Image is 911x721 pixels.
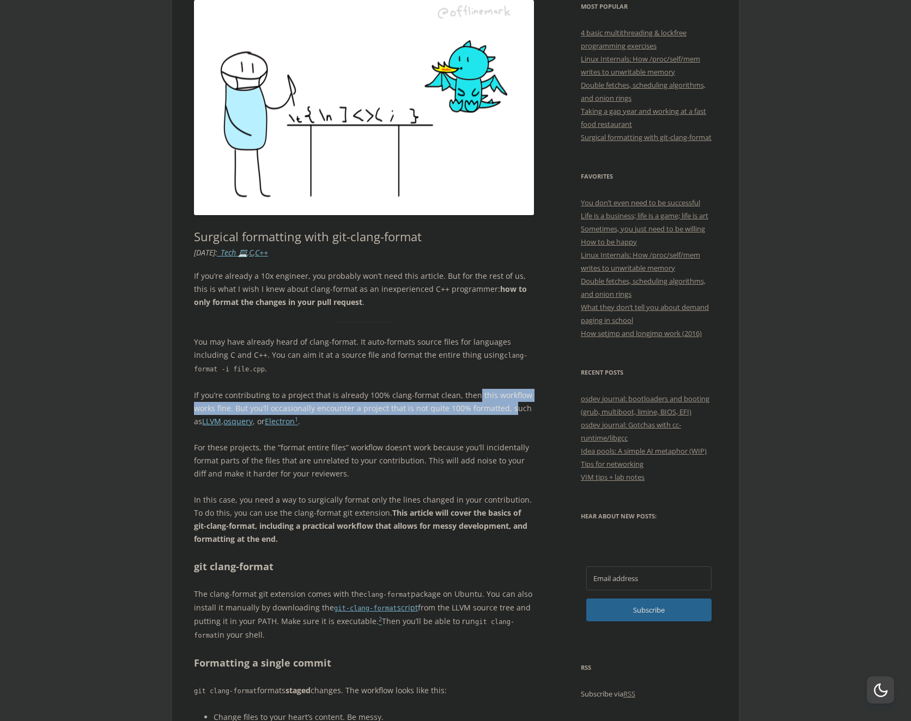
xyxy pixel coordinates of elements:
[379,616,382,626] a: 2
[581,394,709,417] a: osdev journal: bootloaders and booting (grub, multiboot, limine, BIOS, EFI)
[581,224,705,234] a: Sometimes, you just need to be willing
[581,211,708,221] a: Life is a business; life is a game; life is art
[379,615,382,623] sup: 2
[581,510,717,523] h3: Hear about new posts:
[581,459,643,469] a: Tips for networking
[202,416,221,426] a: LLVM
[581,170,717,183] h3: Favorites
[586,598,712,621] button: Subscribe
[194,335,535,376] p: You may have already heard of clang-format. It auto-formats source files for languages including ...
[581,276,706,299] a: Double fetches, scheduling algorithms, and onion rings
[581,106,706,129] a: Taking a gap year and working at a fast food restaurant
[581,661,717,674] h3: RSS
[194,655,535,671] h2: Formatting a single commit
[363,591,411,598] code: clang-format
[194,684,535,698] p: formats changes. The workflow looks like this:
[194,389,535,428] p: If you’re contributing to a project that is already 100% clang-format clean, then this workflow w...
[581,80,706,103] a: Double fetches, scheduling algorithms, and onion rings
[217,247,247,258] a: _Tech 💻
[581,328,702,338] a: How setjmp and longjmp work (2016)
[581,420,681,443] a: osdev journal: Gotchas with cc-runtime/libgcc
[623,689,635,699] a: RSS
[194,588,535,642] p: The clang-format git extension comes with the package on Ubuntu. You can also install it manually...
[334,602,418,613] a: git-clang-formatscript
[194,441,535,480] p: For these projects, the “format entire files” workflow doesn’t work because you’ll incidentally f...
[286,685,311,695] strong: staged
[194,229,535,243] h1: Surgical formatting with git-clang-format
[194,270,535,309] p: If you’re already a 10x engineer, you probably won’t need this article. But for the rest of us, t...
[223,416,253,426] a: osquery
[581,54,700,77] a: Linux Internals: How /proc/self/mem writes to unwritable memory
[295,416,298,426] a: 1
[334,604,397,612] code: git-clang-format
[581,237,637,247] a: How to be happy
[194,687,257,695] code: git clang-format
[194,247,268,258] i: : , ,
[194,618,514,639] code: git clang-format
[581,302,709,325] a: What they don’t tell you about demand paging in school
[581,472,645,482] a: VIM tips + lab notes
[581,28,687,51] a: 4 basic multithreading & lockfree programming exercises
[295,416,298,423] sup: 1
[194,247,215,258] time: [DATE]
[194,508,527,544] strong: This article will cover the basics of git-clang-format, including a practical workflow that allow...
[581,446,707,456] a: Idea pools: A simple AI metaphor (WIP)
[581,132,712,142] a: Surgical formatting with git-clang-format
[194,559,535,575] h2: git clang-format
[581,366,717,379] h3: Recent Posts
[249,247,253,258] a: C
[581,198,700,207] a: You don’t even need to be successful
[194,493,535,546] p: In this case, you need a way to surgically format only the lines changed in your contribution. To...
[581,687,717,700] p: Subscribe via
[586,566,712,590] input: Email address
[265,416,295,426] a: Electron
[581,250,700,273] a: Linux Internals: How /proc/self/mem writes to unwritable memory
[255,247,268,258] a: C++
